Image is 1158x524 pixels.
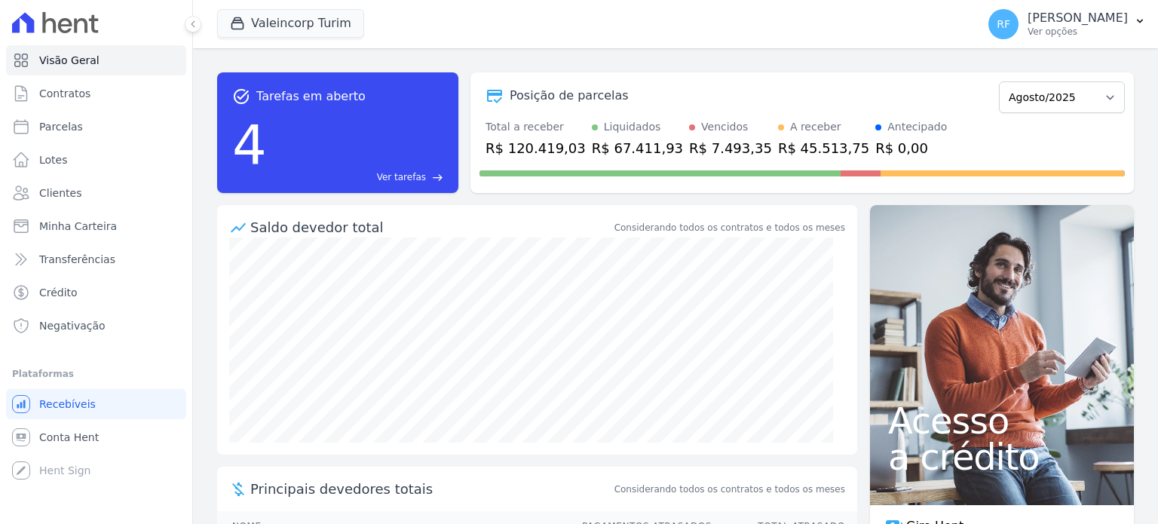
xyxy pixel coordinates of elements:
div: Vencidos [701,119,748,135]
span: Minha Carteira [39,219,117,234]
a: Parcelas [6,112,186,142]
span: Considerando todos os contratos e todos os meses [614,483,845,496]
div: R$ 67.411,93 [592,138,683,158]
span: east [432,172,443,183]
span: Crédito [39,285,78,300]
span: Principais devedores totais [250,479,611,499]
a: Visão Geral [6,45,186,75]
div: Liquidados [604,119,661,135]
div: 4 [232,106,267,184]
span: RF [997,19,1010,29]
div: Posição de parcelas [510,87,629,105]
a: Transferências [6,244,186,274]
p: [PERSON_NAME] [1028,11,1128,26]
div: Saldo devedor total [250,217,611,237]
span: Clientes [39,185,81,201]
div: R$ 7.493,35 [689,138,772,158]
a: Crédito [6,277,186,308]
a: Negativação [6,311,186,341]
a: Lotes [6,145,186,175]
div: Plataformas [12,365,180,383]
a: Recebíveis [6,389,186,419]
div: R$ 0,00 [875,138,947,158]
a: Contratos [6,78,186,109]
span: Ver tarefas [377,170,426,184]
div: A receber [790,119,841,135]
a: Ver tarefas east [273,170,443,184]
a: Clientes [6,178,186,208]
span: Parcelas [39,119,83,134]
div: Considerando todos os contratos e todos os meses [614,221,845,234]
span: Negativação [39,318,106,333]
div: R$ 120.419,03 [486,138,586,158]
span: Contratos [39,86,90,101]
span: task_alt [232,87,250,106]
div: R$ 45.513,75 [778,138,869,158]
span: Transferências [39,252,115,267]
p: Ver opções [1028,26,1128,38]
span: Visão Geral [39,53,100,68]
span: Conta Hent [39,430,99,445]
span: Recebíveis [39,397,96,412]
span: Acesso [888,403,1116,439]
span: Lotes [39,152,68,167]
div: Total a receber [486,119,586,135]
span: a crédito [888,439,1116,475]
a: Conta Hent [6,422,186,452]
button: Valeincorp Turim [217,9,364,38]
span: Tarefas em aberto [256,87,366,106]
button: RF [PERSON_NAME] Ver opções [976,3,1158,45]
a: Minha Carteira [6,211,186,241]
div: Antecipado [887,119,947,135]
